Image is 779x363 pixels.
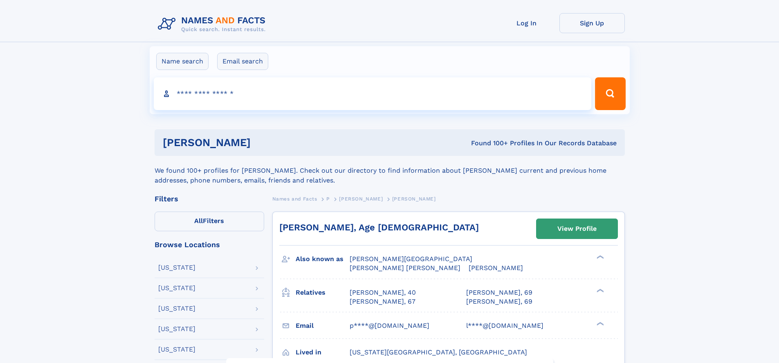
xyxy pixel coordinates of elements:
[494,13,559,33] a: Log In
[156,53,209,70] label: Name search
[155,13,272,35] img: Logo Names and Facts
[296,252,350,266] h3: Also known as
[326,196,330,202] span: P
[350,288,416,297] a: [PERSON_NAME], 40
[326,194,330,204] a: P
[155,195,264,203] div: Filters
[163,138,361,148] h1: [PERSON_NAME]
[194,217,203,225] span: All
[595,288,604,293] div: ❯
[466,297,532,306] a: [PERSON_NAME], 69
[469,264,523,272] span: [PERSON_NAME]
[158,285,195,291] div: [US_STATE]
[595,255,604,260] div: ❯
[158,264,195,271] div: [US_STATE]
[279,222,479,232] a: [PERSON_NAME], Age [DEMOGRAPHIC_DATA]
[296,345,350,359] h3: Lived in
[296,286,350,300] h3: Relatives
[339,196,383,202] span: [PERSON_NAME]
[557,219,597,238] div: View Profile
[595,77,625,110] button: Search Button
[155,212,264,231] label: Filters
[158,305,195,312] div: [US_STATE]
[350,297,415,306] a: [PERSON_NAME], 67
[595,321,604,326] div: ❯
[339,194,383,204] a: [PERSON_NAME]
[154,77,592,110] input: search input
[537,219,617,239] a: View Profile
[392,196,436,202] span: [PERSON_NAME]
[158,326,195,332] div: [US_STATE]
[350,264,460,272] span: [PERSON_NAME] [PERSON_NAME]
[158,346,195,353] div: [US_STATE]
[350,255,472,263] span: [PERSON_NAME][GEOGRAPHIC_DATA]
[155,156,625,185] div: We found 100+ profiles for [PERSON_NAME]. Check out our directory to find information about [PERS...
[361,139,617,148] div: Found 100+ Profiles In Our Records Database
[155,241,264,248] div: Browse Locations
[350,348,527,356] span: [US_STATE][GEOGRAPHIC_DATA], [GEOGRAPHIC_DATA]
[559,13,625,33] a: Sign Up
[296,319,350,333] h3: Email
[466,288,532,297] a: [PERSON_NAME], 69
[272,194,317,204] a: Names and Facts
[217,53,268,70] label: Email search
